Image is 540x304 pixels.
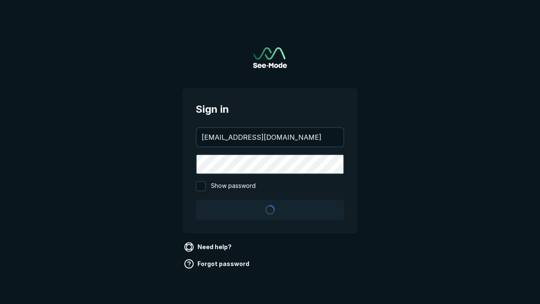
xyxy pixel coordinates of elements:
a: Forgot password [182,257,253,271]
a: Go to sign in [253,47,287,68]
input: your@email.com [197,128,343,147]
a: Need help? [182,240,235,254]
span: Sign in [196,102,344,117]
span: Show password [211,181,256,191]
img: See-Mode Logo [253,47,287,68]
